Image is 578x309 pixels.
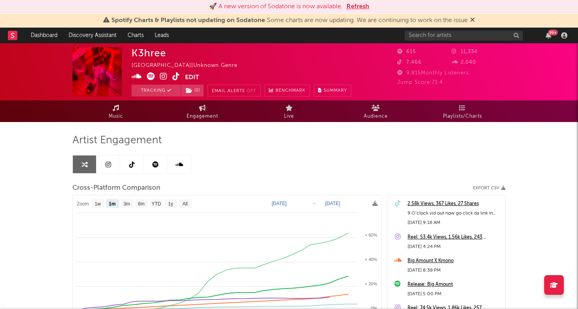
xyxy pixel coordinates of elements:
[324,89,347,93] span: Summary
[408,289,501,299] div: [DATE] 5:00 PM
[314,85,351,96] button: Summary
[405,31,523,41] input: Search for artists
[408,218,501,228] div: [DATE] 9:16 AM
[408,242,501,252] div: [DATE] 4:24 PM
[408,209,501,218] div: 9 O’clock vid out now go click da link in bio!!! #LLR #K4K #fyp #foryoupage #foryou
[346,2,369,11] button: Refresh
[365,233,378,237] text: + 60%
[122,28,149,43] a: Charts
[72,183,160,193] span: Cross-Platform Comparison
[77,201,89,207] text: Zoom
[109,201,115,207] text: 1m
[149,28,174,43] a: Leads
[72,136,162,145] span: Artist Engagement
[397,70,469,76] span: 9,815 Monthly Listeners
[111,17,265,24] span: Spotify Charts & Playlists not updating on Sodatone
[325,201,340,206] text: [DATE]
[408,233,501,242] a: Reel: 53.4k Views, 1.56k Likes, 243 Comments
[419,100,506,122] a: Playlists/Charts
[132,85,181,96] button: Tracking
[132,61,246,70] div: [GEOGRAPHIC_DATA] | Unknown Genre
[246,100,332,122] a: Live
[182,201,187,207] text: All
[181,85,204,96] button: (1)
[207,85,261,96] button: Email AlertsOff
[276,86,306,96] span: Benchmark
[138,201,145,207] text: 6m
[312,201,317,206] text: →
[159,100,246,122] a: Engagement
[364,112,388,121] span: Audience
[408,256,501,266] a: Big Amount X Kmono
[452,49,478,54] span: 11,334
[272,201,287,206] text: [DATE]
[181,85,204,96] span: ( 1 )
[397,80,443,85] span: Jump Score: 71.4
[365,281,378,286] text: + 20%
[408,266,501,275] div: [DATE] 8:38 PM
[452,60,476,65] span: 2,040
[546,32,551,39] button: 99+
[408,199,501,209] a: 2.58k Views, 367 Likes, 27 Shares
[473,186,506,191] button: Export CSV
[332,100,419,122] a: Audience
[397,49,416,54] span: 615
[72,100,159,122] a: Music
[408,280,501,289] a: Release: Big Amount
[548,30,558,35] div: 99 +
[95,201,101,207] text: 1w
[443,112,482,121] span: Playlists/Charts
[168,201,173,207] text: 1y
[247,89,256,93] em: Off
[470,17,475,24] span: Dismiss
[209,2,343,11] div: 🚀 A new version of Sodatone is now available.
[132,47,166,59] div: K3hree
[265,85,310,96] a: Benchmark
[25,28,63,43] a: Dashboard
[152,201,161,207] text: YTD
[111,17,468,24] span: : Some charts are now updating. We are continuing to work on the issue
[365,257,378,262] text: + 40%
[284,112,294,121] span: Live
[397,60,422,65] span: 7,466
[63,28,122,43] a: Discovery Assistant
[187,112,218,121] span: Engagement
[185,72,199,82] button: Edit
[124,201,130,207] text: 3m
[109,112,123,121] span: Music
